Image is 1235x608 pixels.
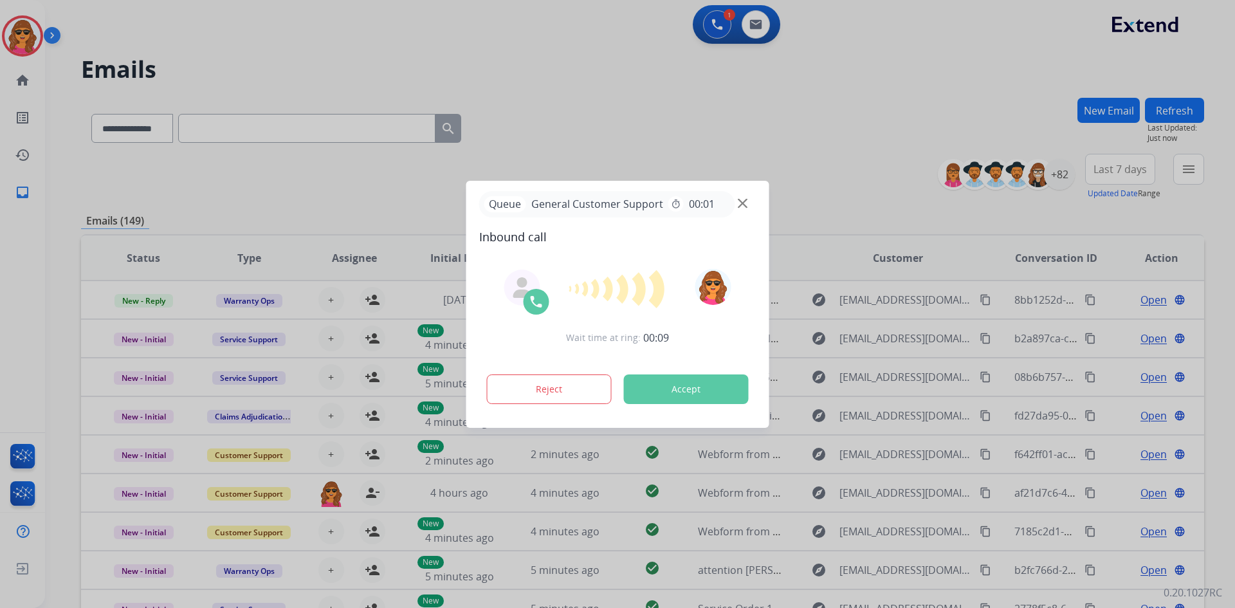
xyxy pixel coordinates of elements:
[512,277,533,298] img: agent-avatar
[643,330,669,345] span: 00:09
[624,374,749,404] button: Accept
[479,228,756,246] span: Inbound call
[526,196,668,212] span: General Customer Support
[1164,585,1222,600] p: 0.20.1027RC
[695,269,731,305] img: avatar
[484,196,526,212] p: Queue
[529,294,544,309] img: call-icon
[689,196,715,212] span: 00:01
[566,331,641,344] span: Wait time at ring:
[738,198,747,208] img: close-button
[487,374,612,404] button: Reject
[671,199,681,209] mat-icon: timer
